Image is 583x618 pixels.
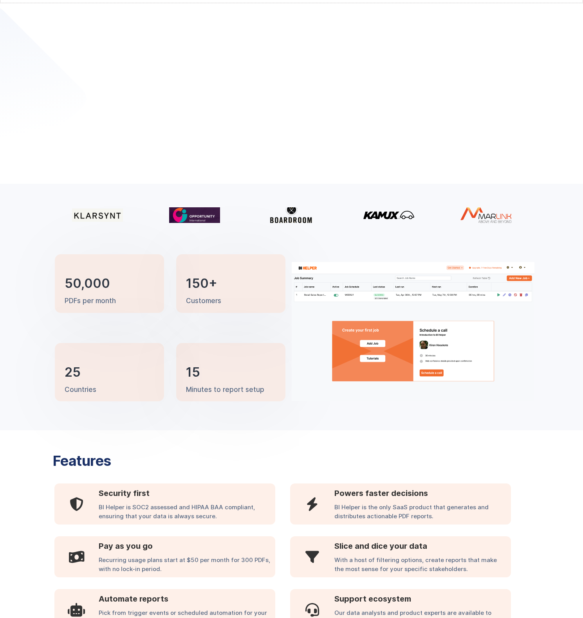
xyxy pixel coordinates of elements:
[290,483,334,525] div: 
[65,296,116,306] p: PDFs per month
[99,593,275,605] h3: Automate reports
[65,278,110,289] h3: 50,000
[65,385,96,395] p: Countries
[186,278,217,289] h3: 150+
[99,556,275,577] div: Recurring usage plans start at $50 per month for 300 PDFs, with no lock-in period.
[334,540,511,552] h3: Slice and dice your data
[334,593,511,605] h3: Support ecosystem
[54,536,99,577] div: 
[53,454,249,468] h3: Features
[334,487,511,499] h3: Powers faster decisions
[99,503,275,525] div: BI Helper is SOC2 assessed and HIPAA BAA compliant, ensuring that your data is always secure.
[65,366,81,378] h3: 25
[186,385,264,395] p: Minutes to report setup
[54,483,99,525] div: 
[186,296,221,306] p: Customers
[290,536,334,577] div: 
[334,556,511,577] div: With a host of filtering options, create reports that make the most sense for your specific stake...
[99,487,275,499] h3: Security first
[186,366,200,378] h3: 15
[72,208,123,221] img: Klarsynt logo
[334,503,511,525] div: BI Helper is the only SaaS product that generates and distributes actionable PDF reports.
[99,540,275,552] h3: Pay as you go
